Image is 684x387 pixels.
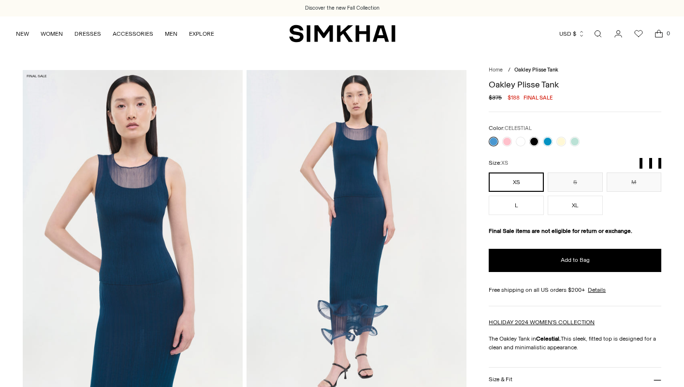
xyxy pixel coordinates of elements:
span: 0 [664,29,672,38]
a: Open cart modal [649,24,669,43]
a: Open search modal [588,24,608,43]
a: Home [489,67,503,73]
span: $188 [508,93,520,102]
div: / [508,66,510,74]
a: DRESSES [74,23,101,44]
nav: breadcrumbs [489,66,661,74]
a: EXPLORE [189,23,214,44]
a: Discover the new Fall Collection [305,4,379,12]
button: Add to Bag [489,249,661,272]
a: Go to the account page [609,24,628,43]
a: Wishlist [629,24,648,43]
span: Add to Bag [561,256,590,264]
h1: Oakley Plisse Tank [489,80,661,89]
s: $375 [489,93,502,102]
a: ACCESSORIES [113,23,153,44]
button: L [489,196,544,215]
a: SIMKHAI [289,24,395,43]
span: Oakley Plisse Tank [514,67,558,73]
strong: Final Sale items are not eligible for return or exchange. [489,228,632,234]
button: S [548,172,603,192]
div: Free shipping on all US orders $200+ [489,286,661,294]
strong: Celestial. [536,335,561,342]
p: The Oakley Tank in This sleek, fitted top is designed for a clean and minimalistic appearance. [489,334,661,352]
span: CELESTIAL [505,125,532,131]
button: USD $ [559,23,585,44]
a: WOMEN [41,23,63,44]
label: Size: [489,158,508,168]
button: XL [548,196,603,215]
span: XS [501,160,508,166]
a: Details [588,286,606,294]
h3: Size & Fit [489,376,512,383]
label: Color: [489,124,532,133]
a: NEW [16,23,29,44]
a: HOLIDAY 2024 WOMEN'S COLLECTION [489,319,595,326]
button: M [607,172,662,192]
button: XS [489,172,544,192]
a: MEN [165,23,177,44]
